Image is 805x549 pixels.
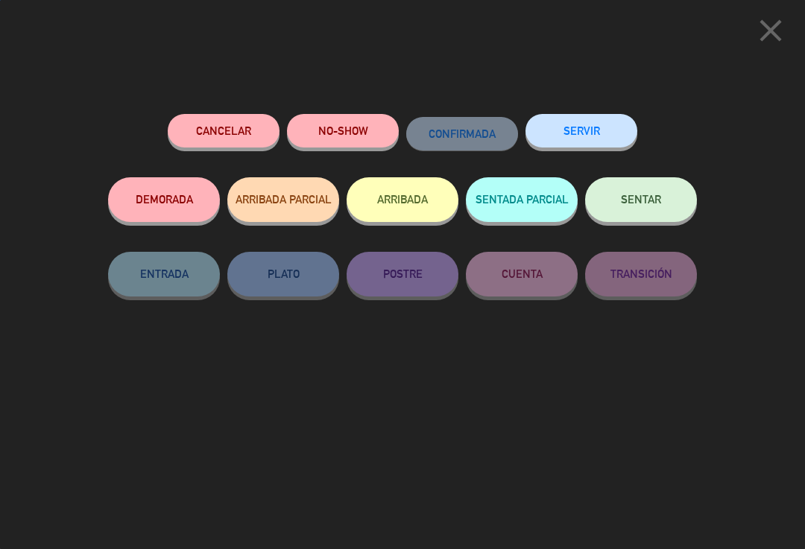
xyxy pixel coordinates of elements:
i: close [752,12,789,49]
button: NO-SHOW [287,114,399,147]
button: SENTADA PARCIAL [466,177,578,222]
button: Cancelar [168,114,280,147]
button: ENTRADA [108,252,220,296]
button: PLATO [227,252,339,296]
button: ARRIBADA [347,177,458,222]
button: close [748,11,794,55]
span: SENTAR [621,193,661,206]
span: CONFIRMADA [429,127,496,140]
button: POSTRE [347,252,458,296]
button: CONFIRMADA [406,117,518,150]
span: ARRIBADA PARCIAL [236,193,332,206]
button: CUENTA [466,252,578,296]
button: DEMORADA [108,177,220,222]
button: TRANSICIÓN [585,252,697,296]
button: ARRIBADA PARCIAL [227,177,339,222]
button: SERVIR [525,114,637,147]
button: SENTAR [585,177,697,222]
